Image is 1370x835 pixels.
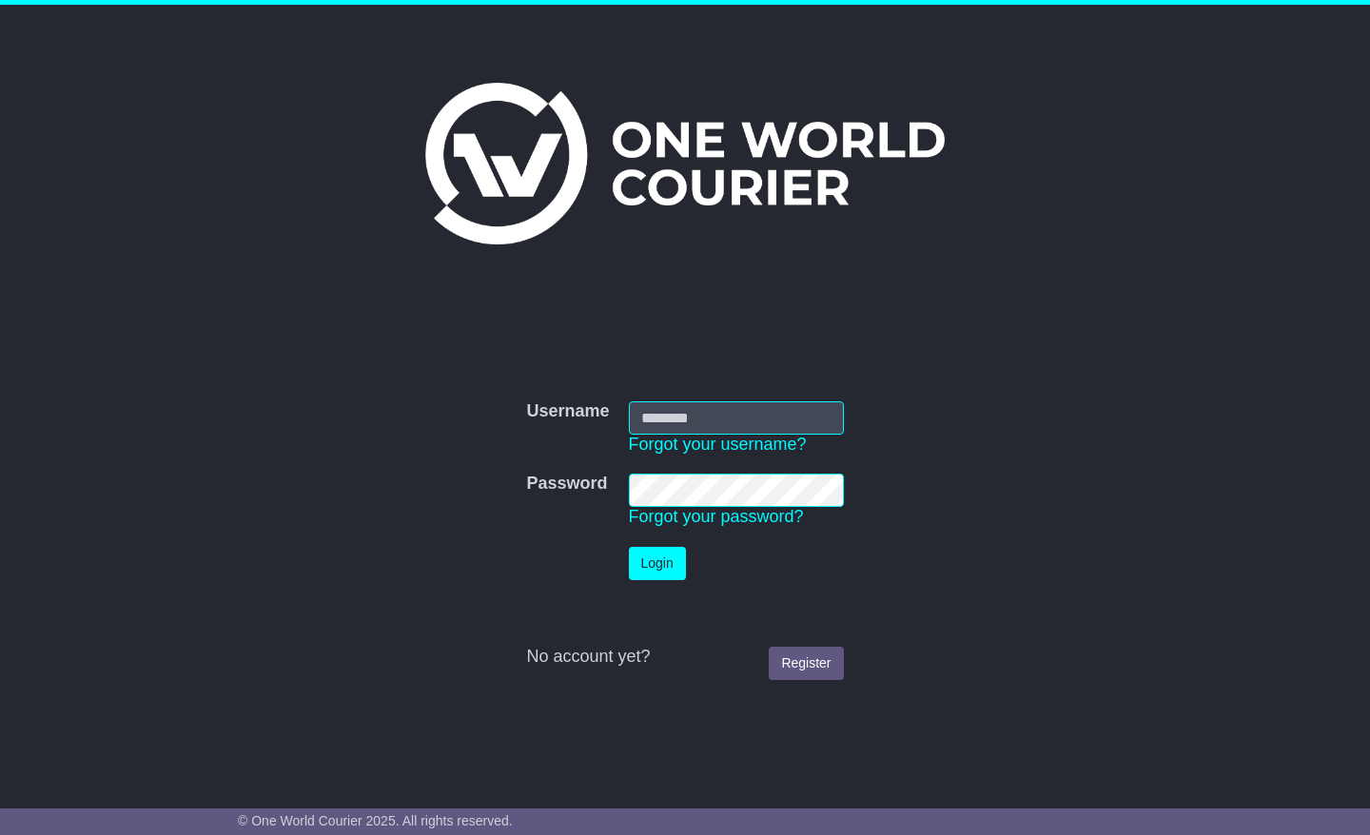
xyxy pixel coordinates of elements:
[629,547,686,580] button: Login
[526,474,607,495] label: Password
[238,813,513,828] span: © One World Courier 2025. All rights reserved.
[526,401,609,422] label: Username
[425,83,945,244] img: One World
[629,507,804,526] a: Forgot your password?
[629,435,807,454] a: Forgot your username?
[769,647,843,680] a: Register
[526,647,843,668] div: No account yet?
